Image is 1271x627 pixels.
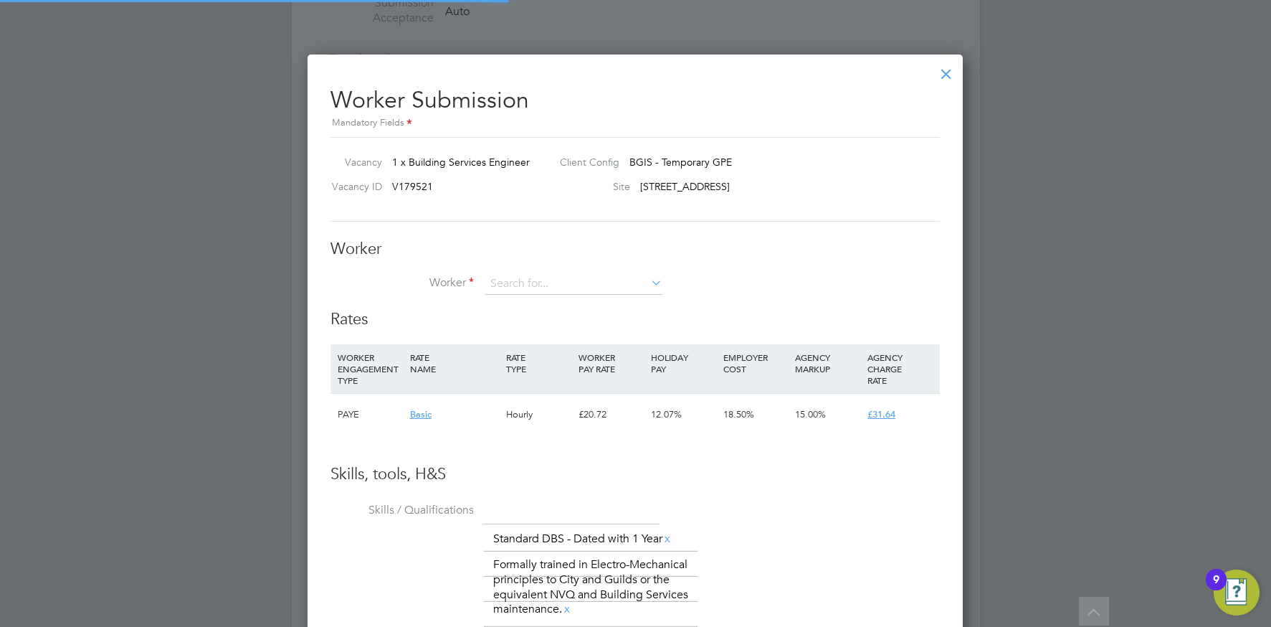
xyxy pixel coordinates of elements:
[325,180,382,193] label: Vacancy ID
[485,273,662,295] input: Search for...
[548,156,619,169] label: Client Config
[503,344,575,382] div: RATE TYPE
[640,180,730,193] span: [STREET_ADDRESS]
[330,239,940,260] h3: Worker
[548,180,630,193] label: Site
[334,394,406,435] div: PAYE
[867,408,895,420] span: £31.64
[575,394,647,435] div: £20.72
[575,344,647,382] div: WORKER PAY RATE
[791,344,864,382] div: AGENCY MARKUP
[1213,580,1219,598] div: 9
[392,180,433,193] span: V179521
[325,156,382,169] label: Vacancy
[330,75,940,131] h2: Worker Submission
[795,408,826,420] span: 15.00%
[330,115,940,131] div: Mandatory Fields
[1214,570,1260,616] button: Open Resource Center, 9 new notifications
[487,529,678,549] li: Standard DBS - Dated with 1 Year
[723,408,754,420] span: 18.50%
[392,156,530,169] span: 1 x Building Services Engineer
[334,344,406,393] div: WORKER ENGAGEMENT TYPE
[503,394,575,435] div: Hourly
[330,309,940,330] h3: Rates
[330,503,474,518] label: Skills / Qualifications
[487,555,695,619] li: Formally trained in Electro-Mechanical principles to City and Guilds or the equivalent NVQ and Bu...
[410,408,432,420] span: Basic
[562,600,572,618] a: x
[651,408,682,420] span: 12.07%
[629,156,732,169] span: BGIS - Temporary GPE
[647,344,720,382] div: HOLIDAY PAY
[330,464,940,485] h3: Skills, tools, H&S
[406,344,503,382] div: RATE NAME
[864,344,936,393] div: AGENCY CHARGE RATE
[330,275,474,291] label: Worker
[662,529,672,548] a: x
[720,344,792,382] div: EMPLOYER COST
